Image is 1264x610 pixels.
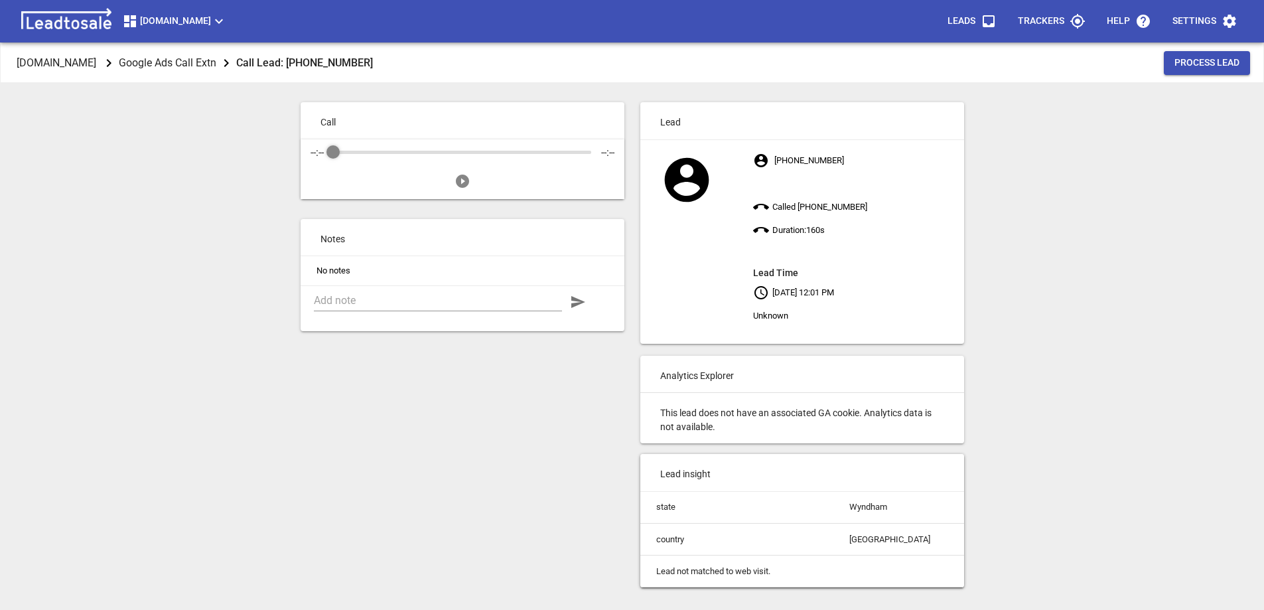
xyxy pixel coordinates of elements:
[301,139,624,199] div: Audio Player
[16,8,117,35] img: logo
[1174,56,1239,70] span: Process Lead
[640,492,833,524] td: state
[301,256,624,285] li: No notes
[833,492,964,524] td: Wyndham
[449,165,476,192] button: Play
[119,55,216,70] p: Google Ads Call Extn
[753,265,963,281] aside: Lead Time
[117,8,232,35] button: [DOMAIN_NAME]
[601,147,614,158] div: --:--
[640,356,964,393] p: Analytics Explorer
[1172,15,1216,28] p: Settings
[301,219,624,256] p: Notes
[753,285,769,301] svg: Your local time
[640,524,833,556] td: country
[333,146,591,159] div: Audio Progress Control
[122,13,227,29] span: [DOMAIN_NAME]
[1018,15,1064,28] p: Trackers
[1107,15,1130,28] p: Help
[301,102,624,139] p: Call
[753,149,963,327] p: [PHONE_NUMBER] Called [PHONE_NUMBER] Duration: 160 s [DATE] 12:01 PM Unknown
[948,15,975,28] p: Leads
[640,454,964,491] p: Lead insight
[833,524,964,556] td: [GEOGRAPHIC_DATA]
[640,102,964,139] p: Lead
[17,55,96,70] p: [DOMAIN_NAME]
[311,147,324,158] div: --:--
[640,556,833,587] td: Lead not matched to web visit.
[640,393,964,443] p: This lead does not have an associated GA cookie. Analytics data is not available.
[1164,51,1250,75] button: Process Lead
[236,54,373,72] aside: Call Lead: [PHONE_NUMBER]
